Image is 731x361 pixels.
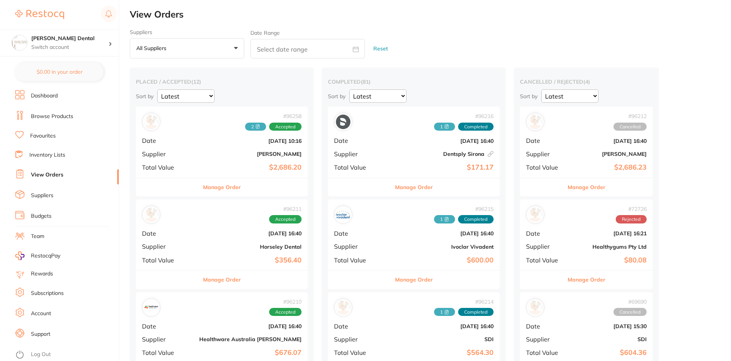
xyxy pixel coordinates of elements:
span: Supplier [142,243,193,250]
button: Manage Order [203,178,241,196]
b: [DATE] 16:40 [391,323,494,329]
img: SDI [336,300,350,315]
img: Ivoclar Vivadent [336,207,350,222]
img: RestocqPay [15,251,24,260]
span: Date [334,230,385,237]
input: Select date range [250,39,365,58]
span: # 96258 [245,113,302,119]
span: Supplier [526,151,564,157]
b: [DATE] 15:30 [570,323,647,329]
button: All suppliers [130,38,244,59]
span: Completed [458,215,494,223]
a: Team [31,233,44,240]
p: Sort by [136,93,153,100]
p: All suppliers [136,45,169,52]
a: Browse Products [31,113,73,120]
b: SDI [391,336,494,342]
span: Accepted [269,215,302,223]
p: Sort by [328,93,345,100]
span: # 96215 [434,206,494,212]
span: Total Value [526,349,564,356]
button: $0.00 in your order [15,63,103,81]
span: # 96214 [434,299,494,305]
b: [DATE] 16:40 [391,230,494,236]
span: Cancelled [613,123,647,131]
span: Supplier [526,336,564,343]
b: $564.30 [391,349,494,357]
a: Restocq Logo [15,6,64,23]
a: Inventory Lists [29,151,65,159]
span: Accepted [269,308,302,316]
span: # 96212 [613,113,647,119]
span: Completed [458,123,494,131]
b: [DATE] 10:16 [199,138,302,144]
button: Reset [371,39,390,59]
a: Dashboard [31,92,58,100]
span: Date [142,137,193,144]
span: Date [526,137,564,144]
span: Date [526,323,564,330]
h2: placed / accepted ( 12 ) [136,78,308,85]
span: Total Value [142,349,193,356]
button: Manage Order [568,270,605,289]
b: [DATE] 16:21 [570,230,647,236]
p: Switch account [31,44,108,51]
span: Date [142,323,193,330]
span: # 96216 [434,113,494,119]
h2: View Orders [130,9,731,20]
button: Manage Order [568,178,605,196]
span: # 72726 [616,206,647,212]
button: Log Out [15,349,116,361]
b: [PERSON_NAME] [570,151,647,157]
b: $600.00 [391,256,494,264]
span: Supplier [526,243,564,250]
b: Healthware Australia [PERSON_NAME] [199,336,302,342]
b: [DATE] 16:40 [391,138,494,144]
label: Date Range [250,30,280,36]
b: SDI [570,336,647,342]
span: Accepted [269,123,302,131]
b: [DATE] 16:40 [199,230,302,236]
span: Completed [458,308,494,316]
img: Hornsby Dental [12,35,27,50]
span: Received [245,123,266,131]
b: $676.07 [199,349,302,357]
button: Manage Order [203,270,241,289]
img: Healthware Australia Ridley [144,300,158,315]
img: SDI [528,300,542,315]
b: Ivoclar Vivadent [391,244,494,250]
img: Henry Schein Halas [144,115,158,129]
span: Total Value [142,257,193,264]
img: Horseley Dental [144,207,158,222]
a: Account [31,310,51,317]
span: Supplier [334,151,385,157]
b: $604.36 [570,349,647,357]
b: $2,686.23 [570,164,647,172]
span: # 69690 [613,299,647,305]
span: Date [334,137,385,144]
span: Supplier [334,336,385,343]
a: RestocqPay [15,251,60,260]
a: Suppliers [31,192,53,199]
b: $2,686.20 [199,164,302,172]
a: Subscriptions [31,290,64,297]
span: Date [142,230,193,237]
label: Suppliers [130,29,244,35]
span: Received [434,215,455,223]
a: Support [31,330,50,338]
b: $171.17 [391,164,494,172]
h4: Hornsby Dental [31,35,108,42]
img: Dentsply Sirona [336,115,350,129]
span: Received [434,308,455,316]
a: Budgets [31,212,52,220]
img: Healthygums Pty Ltd [528,207,542,222]
span: # 96211 [269,206,302,212]
h2: completed ( 81 ) [328,78,500,85]
h2: cancelled / rejected ( 4 ) [520,78,653,85]
b: $356.40 [199,256,302,264]
span: Date [334,323,385,330]
span: Total Value [526,257,564,264]
a: View Orders [31,171,63,179]
span: Date [526,230,564,237]
span: Total Value [334,164,385,171]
